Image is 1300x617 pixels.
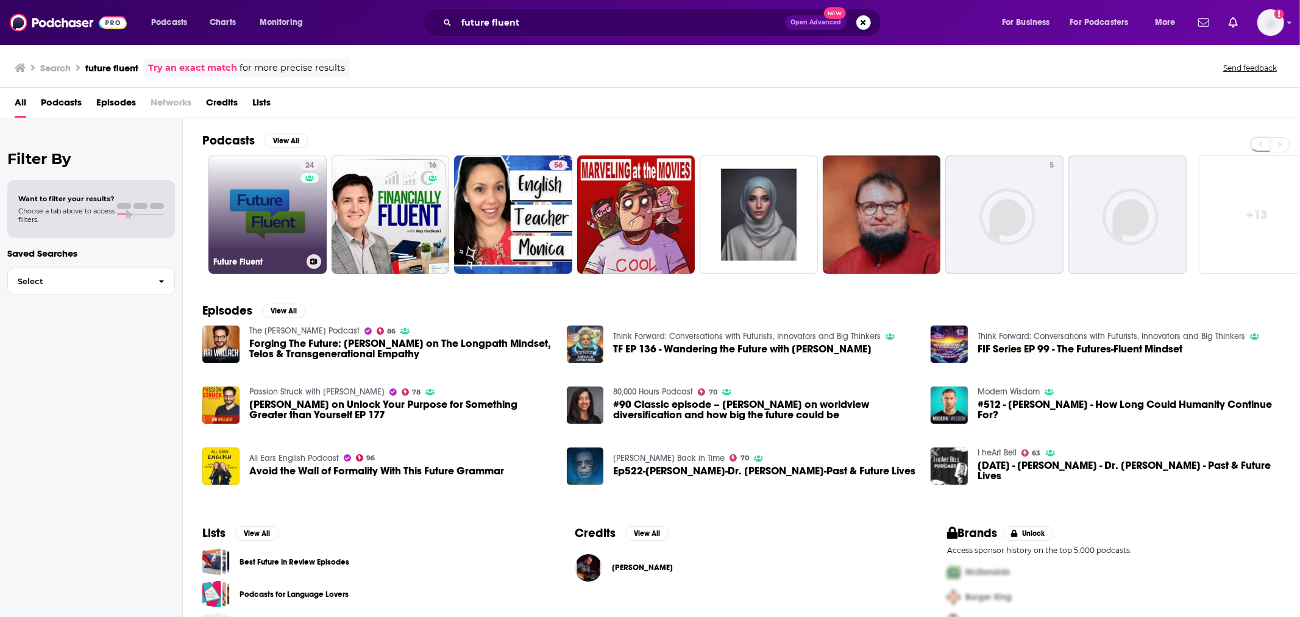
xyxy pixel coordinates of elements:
span: More [1155,14,1176,31]
a: EpisodesView All [202,303,306,318]
a: FIF Series EP 99 - The Futures-Fluent Mindset [978,344,1182,354]
span: McDonalds [965,567,1010,577]
img: User Profile [1257,9,1284,36]
img: FIF Series EP 99 - The Futures-Fluent Mindset [931,326,968,363]
span: Select [8,277,149,285]
button: Select [7,268,175,295]
img: #90 Classic episode – Ajeya Cotra on worldview diversification and how big the future could be [567,387,604,424]
a: #90 Classic episode – Ajeya Cotra on worldview diversification and how big the future could be [613,399,916,420]
h2: Episodes [202,303,252,318]
img: Ari Wallach on Unlock Your Purpose for Something Greater than Yourself EP 177 [202,387,240,424]
a: Passion Struck with John R. Miles [249,387,385,397]
a: Avoid the Wall of Formality With This Future Grammar [249,466,504,476]
button: View All [265,134,308,148]
button: Show profile menu [1257,9,1284,36]
span: Burger King [965,592,1012,602]
span: 24 [305,160,314,172]
p: Saved Searches [7,248,175,259]
a: All Ears English Podcast [249,453,339,463]
img: TF EP 136 - Wandering the Future with Cecile Cremer [567,326,604,363]
img: First Pro Logo [942,560,965,585]
input: Search podcasts, credits, & more... [456,13,785,32]
a: 86 [377,327,396,335]
h3: future fluent [85,62,138,74]
a: #512 - Will MacAskill - How Long Could Humanity Continue For? [931,387,968,424]
span: 96 [366,455,375,461]
img: Ep522-Art Bell-Dr. Brian Weiss-Past & Future Lives [567,448,604,485]
span: Networks [151,93,191,118]
span: 56 [554,160,563,172]
a: 2004-12-11 - Art Bell - Dr. Brian Weiss - Past & Future Lives [978,460,1280,481]
a: 56 [549,160,567,170]
a: Forging The Future: Ari Wallach on The Longpath Mindset, Telos & Transgenerational Empathy [249,338,552,359]
button: open menu [993,13,1065,32]
img: Podchaser - Follow, Share and Rate Podcasts [10,11,127,34]
a: Try an exact match [148,61,237,75]
h2: Filter By [7,150,175,168]
button: View All [235,526,279,541]
a: 70 [698,388,717,396]
button: Send feedback [1220,63,1280,73]
a: Best Future in Review Episodes [202,548,230,576]
span: Podcasts [41,93,82,118]
a: TF EP 136 - Wandering the Future with Cecile Cremer [613,344,872,354]
img: Second Pro Logo [942,585,965,610]
div: Search podcasts, credits, & more... [435,9,893,37]
a: Modern Wisdom [978,387,1040,397]
a: The Rich Roll Podcast [249,326,360,336]
span: TF EP 136 - Wandering the Future with [PERSON_NAME] [613,344,872,354]
h3: Future Fluent [213,257,302,267]
img: Avoid the Wall of Formality With This Future Grammar [202,448,240,485]
a: Show notifications dropdown [1193,12,1214,33]
h2: Lists [202,526,226,541]
a: 78 [402,388,421,396]
a: 16 [424,160,441,170]
span: Logged in as hmill [1257,9,1284,36]
a: Show notifications dropdown [1224,12,1243,33]
a: 24 [300,160,319,170]
a: 96 [356,454,375,462]
span: 70 [741,455,749,461]
span: Podcasts for Language Lovers [202,580,230,608]
span: 16 [428,160,436,172]
span: Podcasts [151,14,187,31]
a: Ari Wallach on Unlock Your Purpose for Something Greater than Yourself EP 177 [249,399,552,420]
a: Episodes [96,93,136,118]
a: Credits [206,93,238,118]
span: [PERSON_NAME] [612,563,673,572]
h2: Podcasts [202,133,255,148]
a: 63 [1021,449,1041,457]
a: ListsView All [202,526,279,541]
a: I heArt Bell [978,448,1017,458]
button: Unlock [1003,526,1054,541]
a: Podcasts for Language Lovers [240,588,349,601]
button: Open AdvancedNew [785,15,847,30]
a: PodcastsView All [202,133,308,148]
a: 16 [332,155,450,274]
a: 70 [730,454,749,462]
a: All [15,93,26,118]
span: New [824,7,846,19]
a: 56 [454,155,572,274]
a: Lists [252,93,271,118]
span: for more precise results [240,61,345,75]
a: Think Forward: Conversations with Futurists, Innovators and Big Thinkers [978,331,1245,341]
button: View All [625,526,669,541]
span: Ep522-[PERSON_NAME]-Dr. [PERSON_NAME]-Past & Future Lives [613,466,915,476]
a: Art Bell Back in Time [613,453,725,463]
button: open menu [143,13,203,32]
a: 80,000 Hours Podcast [613,387,693,397]
span: Choose a tab above to access filters. [18,207,115,224]
svg: Add a profile image [1274,9,1284,19]
span: 78 [412,390,421,395]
